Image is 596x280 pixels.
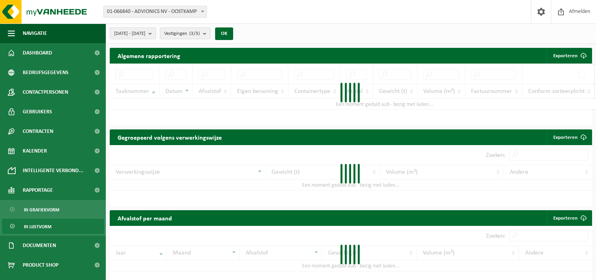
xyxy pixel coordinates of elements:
h2: Algemene rapportering [110,48,188,64]
count: (3/3) [189,31,200,36]
button: Vestigingen(3/3) [160,27,210,39]
span: Intelligente verbond... [23,161,83,180]
span: Rapportage [23,180,53,200]
span: Bedrijfsgegevens [23,63,69,82]
button: Exporteren [547,48,591,64]
span: Kalender [23,141,47,161]
span: Gebruikers [23,102,52,122]
span: Contracten [23,122,53,141]
a: Exporteren [547,129,591,145]
span: Dashboard [23,43,52,63]
span: In grafiekvorm [24,202,59,217]
button: OK [215,27,233,40]
span: Contactpersonen [23,82,68,102]
h2: Afvalstof per maand [110,210,180,225]
h2: Gegroepeerd volgens verwerkingswijze [110,129,230,145]
a: Exporteren [547,210,591,226]
span: 01-066840 - ADVIONICS NV - OOSTKAMP [103,6,207,18]
span: [DATE] - [DATE] [114,28,145,40]
span: 01-066840 - ADVIONICS NV - OOSTKAMP [104,6,207,17]
span: In lijstvorm [24,219,51,234]
span: Documenten [23,236,56,255]
span: Vestigingen [164,28,200,40]
a: In grafiekvorm [2,202,104,217]
span: Product Shop [23,255,58,275]
span: Navigatie [23,24,47,43]
button: [DATE] - [DATE] [110,27,156,39]
a: In lijstvorm [2,219,104,234]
